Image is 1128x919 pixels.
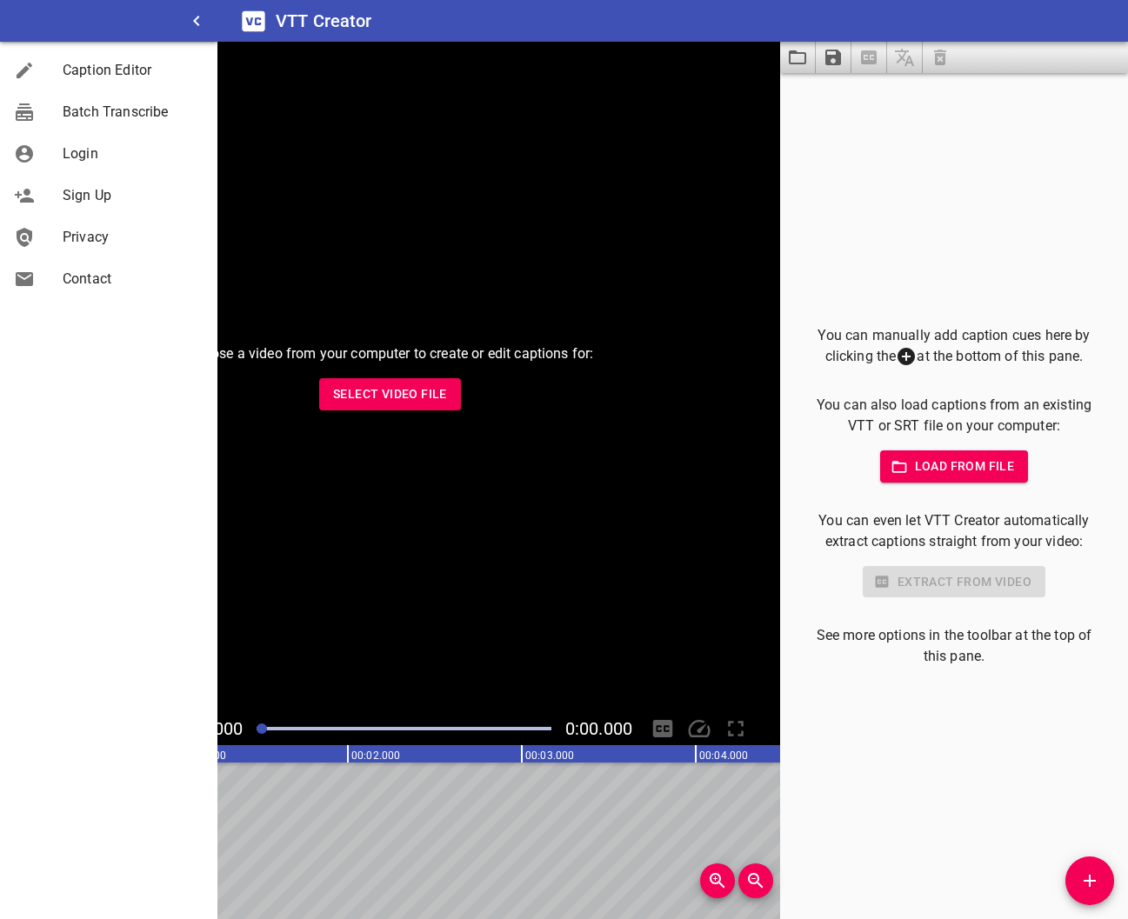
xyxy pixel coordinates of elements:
[894,456,1015,477] span: Load from file
[63,102,204,123] span: Batch Transcribe
[276,7,372,35] h6: VTT Creator
[808,625,1100,667] p: See more options in the toolbar at the top of this pane.
[787,47,808,68] svg: Load captions from file
[816,42,851,73] button: Save captions to file
[719,712,752,745] div: Toggle Full Screen
[851,42,887,73] span: Select a video in the pane to the left, then you can automatically extract captions.
[63,60,204,81] span: Caption Editor
[565,718,632,739] span: Video Duration
[351,749,400,762] text: 00:02.000
[683,712,716,745] div: Playback Speed
[808,566,1100,598] div: Select a video in the pane to the left to use this feature
[14,60,63,81] div: Caption Editor
[14,227,63,248] div: Privacy
[808,325,1100,368] p: You can manually add caption cues here by clicking the at the bottom of this pane.
[14,185,63,206] div: Sign Up
[887,42,923,73] span: Add some captions below, then you can translate them.
[257,727,551,730] div: Play progress
[333,383,447,405] span: Select Video File
[525,749,574,762] text: 00:03.000
[63,143,204,164] span: Login
[880,450,1029,483] button: Load from file
[700,863,735,898] button: Zoom In
[14,269,63,290] div: Contact
[63,269,204,290] span: Contact
[699,749,748,762] text: 00:04.000
[63,185,204,206] span: Sign Up
[319,378,461,410] button: Select Video File
[780,42,816,73] button: Load captions from file
[808,510,1100,552] p: You can even let VTT Creator automatically extract captions straight from your video:
[1065,856,1114,905] button: Add Cue
[14,102,63,123] div: Batch Transcribe
[14,143,63,164] div: Login
[63,227,204,248] span: Privacy
[646,712,679,745] div: Hide/Show Captions
[738,863,773,898] button: Zoom Out
[187,343,594,364] p: Choose a video from your computer to create or edit captions for:
[808,395,1100,436] p: You can also load captions from an existing VTT or SRT file on your computer:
